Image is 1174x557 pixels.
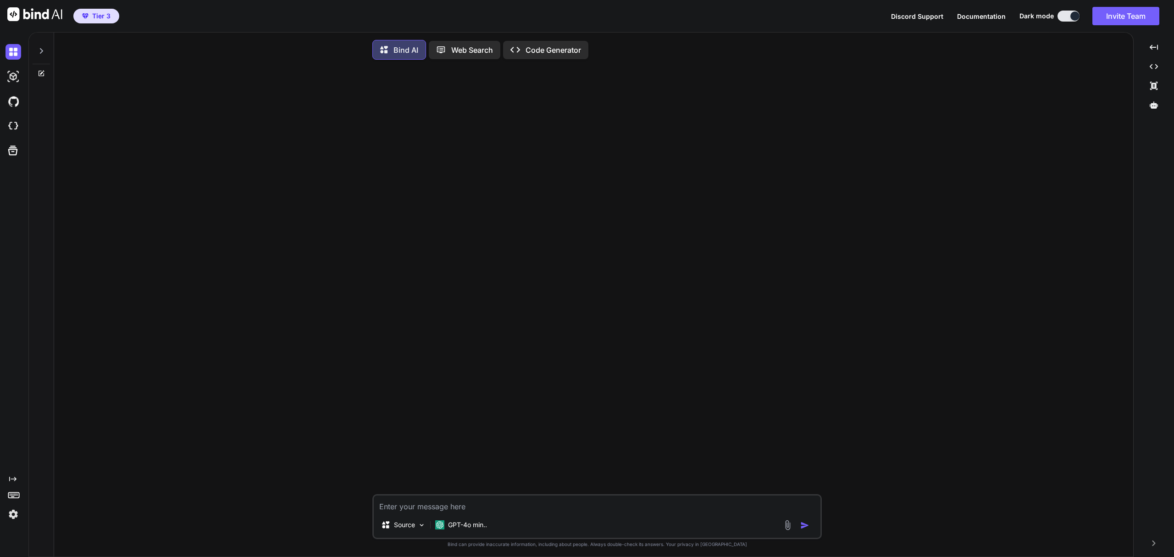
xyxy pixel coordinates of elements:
p: Bind AI [393,45,418,56]
button: Discord Support [891,11,943,21]
p: Bind can provide inaccurate information, including about people. Always double-check its answers.... [372,541,822,548]
img: darkChat [6,44,21,60]
img: darkAi-studio [6,69,21,84]
img: attachment [782,520,793,530]
p: Code Generator [526,45,581,56]
button: Documentation [957,11,1006,21]
img: githubDark [6,94,21,109]
span: Tier 3 [92,11,111,21]
img: icon [800,521,809,530]
button: premiumTier 3 [73,9,119,23]
img: settings [6,507,21,522]
img: cloudideIcon [6,118,21,134]
img: Pick Models [418,521,426,529]
span: Documentation [957,12,1006,20]
span: Discord Support [891,12,943,20]
img: Bind AI [7,7,62,21]
img: GPT-4o mini [435,520,444,529]
img: premium [82,13,89,19]
span: Dark mode [1019,11,1054,21]
button: Invite Team [1092,7,1159,25]
p: Web Search [451,45,493,56]
p: GPT-4o min.. [448,520,487,529]
p: Source [394,520,415,529]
